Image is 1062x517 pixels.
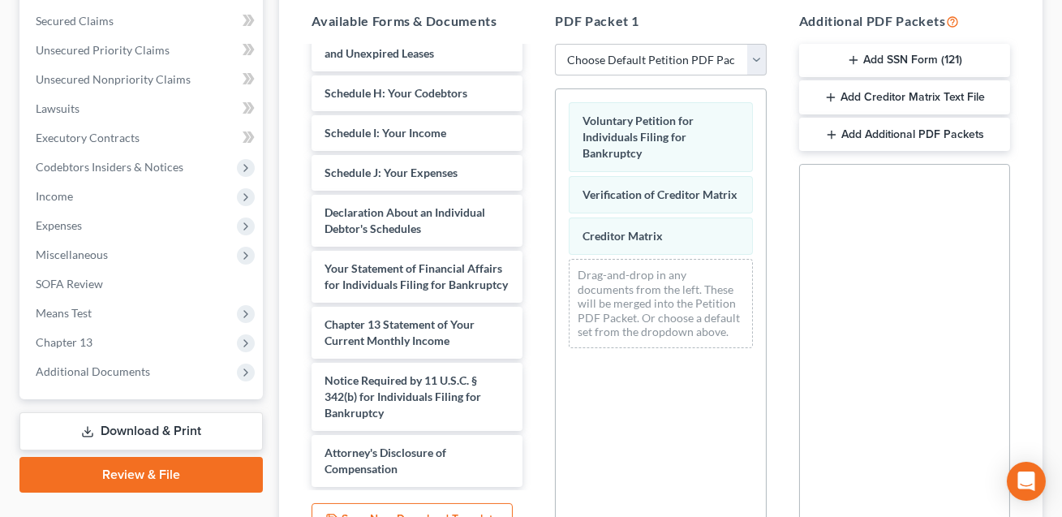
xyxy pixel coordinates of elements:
[583,114,694,160] span: Voluntary Petition for Individuals Filing for Bankruptcy
[325,86,467,100] span: Schedule H: Your Codebtors
[36,101,80,115] span: Lawsuits
[799,80,1010,114] button: Add Creditor Matrix Text File
[36,189,73,203] span: Income
[36,248,108,261] span: Miscellaneous
[325,446,446,476] span: Attorney's Disclosure of Compensation
[799,11,1010,31] h5: Additional PDF Packets
[36,72,191,86] span: Unsecured Nonpriority Claims
[19,412,263,450] a: Download & Print
[569,259,752,348] div: Drag-and-drop in any documents from the left. These will be merged into the Petition PDF Packet. ...
[36,306,92,320] span: Means Test
[36,218,82,232] span: Expenses
[325,126,446,140] span: Schedule I: Your Income
[325,373,481,420] span: Notice Required by 11 U.S.C. § 342(b) for Individuals Filing for Bankruptcy
[799,118,1010,152] button: Add Additional PDF Packets
[1007,462,1046,501] div: Open Intercom Messenger
[325,30,491,60] span: Schedule G: Executory Contracts and Unexpired Leases
[325,166,458,179] span: Schedule J: Your Expenses
[23,123,263,153] a: Executory Contracts
[36,14,114,28] span: Secured Claims
[325,317,475,347] span: Chapter 13 Statement of Your Current Monthly Income
[799,44,1010,78] button: Add SSN Form (121)
[23,36,263,65] a: Unsecured Priority Claims
[325,261,508,291] span: Your Statement of Financial Affairs for Individuals Filing for Bankruptcy
[555,11,766,31] h5: PDF Packet 1
[23,6,263,36] a: Secured Claims
[583,187,737,201] span: Verification of Creditor Matrix
[36,160,183,174] span: Codebtors Insiders & Notices
[23,65,263,94] a: Unsecured Nonpriority Claims
[23,94,263,123] a: Lawsuits
[583,229,663,243] span: Creditor Matrix
[36,277,103,291] span: SOFA Review
[312,11,522,31] h5: Available Forms & Documents
[36,131,140,144] span: Executory Contracts
[36,335,92,349] span: Chapter 13
[36,364,150,378] span: Additional Documents
[19,457,263,493] a: Review & File
[36,43,170,57] span: Unsecured Priority Claims
[23,269,263,299] a: SOFA Review
[325,205,485,235] span: Declaration About an Individual Debtor's Schedules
